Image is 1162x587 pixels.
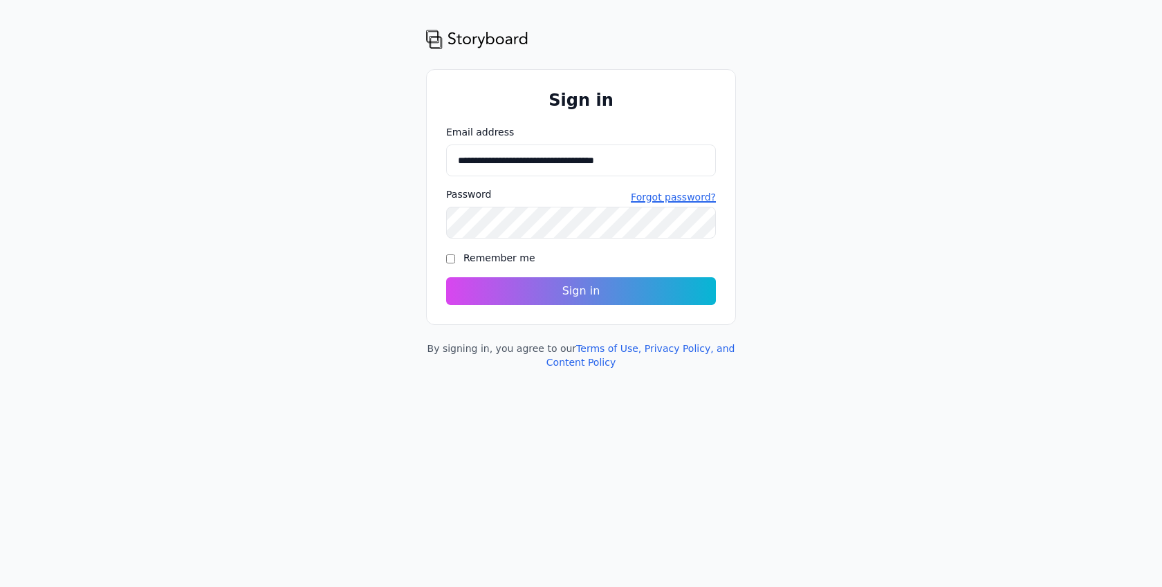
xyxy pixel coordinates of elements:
h1: Sign in [446,89,716,111]
div: By signing in, you agree to our [426,342,736,369]
label: Remember me [463,252,535,263]
label: Email address [446,125,716,139]
label: Password [446,187,491,201]
a: Terms of Use, Privacy Policy, and Content Policy [546,343,735,368]
button: Sign in [446,277,716,305]
button: Forgot password? [631,190,716,204]
img: storyboard [426,28,528,50]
